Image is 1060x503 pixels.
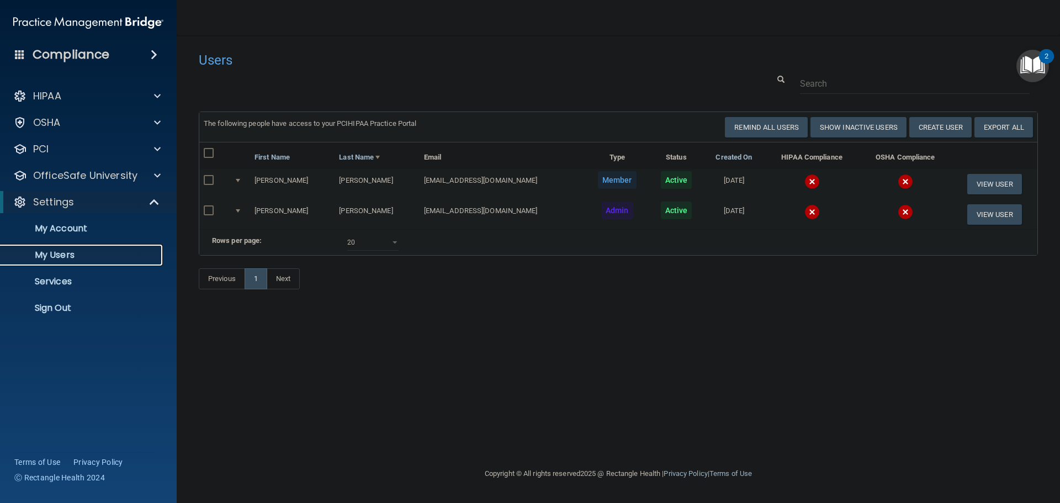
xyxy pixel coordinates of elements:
[250,169,335,199] td: [PERSON_NAME]
[33,142,49,156] p: PCI
[420,142,585,169] th: Email
[804,174,820,189] img: cross.ca9f0e7f.svg
[898,174,913,189] img: cross.ca9f0e7f.svg
[13,142,161,156] a: PCI
[33,116,61,129] p: OSHA
[765,142,859,169] th: HIPAA Compliance
[420,169,585,199] td: [EMAIL_ADDRESS][DOMAIN_NAME]
[810,117,907,137] button: Show Inactive Users
[974,117,1033,137] a: Export All
[212,236,262,245] b: Rows per page:
[14,472,105,483] span: Ⓒ Rectangle Health 2024
[33,195,74,209] p: Settings
[335,169,419,199] td: [PERSON_NAME]
[703,169,765,199] td: [DATE]
[898,204,913,220] img: cross.ca9f0e7f.svg
[73,457,123,468] a: Privacy Policy
[715,151,752,164] a: Created On
[245,268,267,289] a: 1
[7,303,158,314] p: Sign Out
[661,171,692,189] span: Active
[199,268,245,289] a: Previous
[33,47,109,62] h4: Compliance
[703,199,765,229] td: [DATE]
[859,142,951,169] th: OSHA Compliance
[967,204,1022,225] button: View User
[335,199,419,229] td: [PERSON_NAME]
[14,457,60,468] a: Terms of Use
[420,199,585,229] td: [EMAIL_ADDRESS][DOMAIN_NAME]
[199,53,681,67] h4: Users
[1045,56,1048,71] div: 2
[7,250,158,261] p: My Users
[13,89,161,103] a: HIPAA
[13,116,161,129] a: OSHA
[13,195,160,209] a: Settings
[1016,50,1049,82] button: Open Resource Center, 2 new notifications
[585,142,649,169] th: Type
[909,117,972,137] button: Create User
[661,202,692,219] span: Active
[725,117,808,137] button: Remind All Users
[598,171,637,189] span: Member
[967,174,1022,194] button: View User
[339,151,380,164] a: Last Name
[204,119,417,128] span: The following people have access to your PCIHIPAA Practice Portal
[13,12,163,34] img: PMB logo
[13,169,161,182] a: OfficeSafe University
[250,199,335,229] td: [PERSON_NAME]
[800,73,1030,94] input: Search
[601,202,633,219] span: Admin
[664,469,707,478] a: Privacy Policy
[267,268,300,289] a: Next
[649,142,703,169] th: Status
[255,151,290,164] a: First Name
[7,276,158,287] p: Services
[33,89,61,103] p: HIPAA
[804,204,820,220] img: cross.ca9f0e7f.svg
[33,169,137,182] p: OfficeSafe University
[7,223,158,234] p: My Account
[417,456,820,491] div: Copyright © All rights reserved 2025 @ Rectangle Health | |
[709,469,752,478] a: Terms of Use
